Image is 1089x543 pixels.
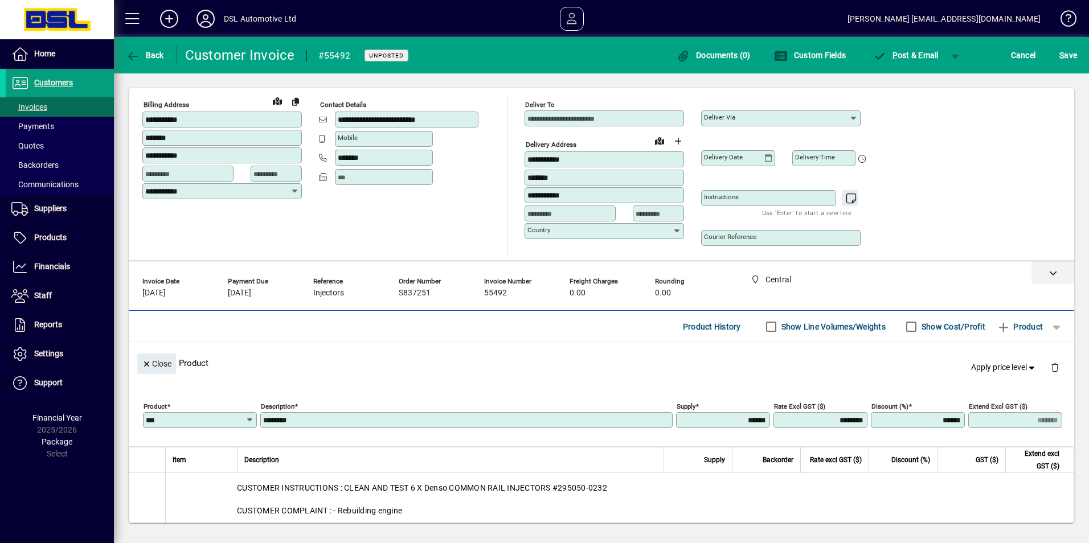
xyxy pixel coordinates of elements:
button: Product History [678,316,746,337]
mat-label: Product [144,402,167,410]
app-page-header-button: Delete [1041,362,1068,372]
span: ave [1059,46,1077,64]
span: Custom Fields [774,51,846,60]
mat-label: Rate excl GST ($) [774,402,825,410]
button: Copy to Delivery address [286,92,305,110]
button: Add [151,9,187,29]
div: [PERSON_NAME] [EMAIL_ADDRESS][DOMAIN_NAME] [848,10,1041,28]
span: Communications [11,180,79,189]
a: Home [6,40,114,68]
a: View on map [650,131,669,150]
app-page-header-button: Back [114,45,177,65]
span: Rate excl GST ($) [810,454,862,466]
a: Invoices [6,97,114,117]
span: Customers [34,78,73,87]
a: Suppliers [6,195,114,223]
span: Home [34,49,55,58]
a: Reports [6,311,114,339]
span: Product History [683,318,741,336]
mat-label: Discount (%) [871,402,908,410]
mat-label: Courier Reference [704,233,756,241]
button: Back [123,45,167,65]
mat-label: Deliver via [704,113,735,121]
span: Injectors [313,289,344,298]
a: Products [6,224,114,252]
span: 55492 [484,289,507,298]
span: Back [126,51,164,60]
mat-hint: Use 'Enter' to start a new line [762,206,851,219]
a: Communications [6,175,114,194]
mat-label: Supply [677,402,695,410]
a: Quotes [6,136,114,155]
span: 0.00 [655,289,671,298]
span: ost & Email [873,51,939,60]
span: Description [244,454,279,466]
mat-label: Extend excl GST ($) [969,402,1027,410]
span: Close [142,355,171,373]
span: Unposted [369,52,404,59]
span: Invoices [11,102,47,112]
a: Settings [6,340,114,368]
span: Suppliers [34,204,67,213]
div: DSL Automotive Ltd [224,10,296,28]
mat-label: Description [261,402,294,410]
button: Post & Email [867,45,944,65]
label: Show Line Volumes/Weights [779,321,886,332]
mat-label: Country [527,226,550,234]
mat-label: Delivery date [704,153,743,161]
span: GST ($) [976,454,998,466]
button: Save [1057,45,1080,65]
button: Profile [187,9,224,29]
span: Financial Year [32,413,82,422]
span: Payments [11,122,54,131]
a: Backorders [6,155,114,175]
span: Apply price level [971,361,1037,373]
button: Cancel [1008,45,1039,65]
app-page-header-button: Close [134,358,179,368]
span: 0.00 [570,289,586,298]
a: Payments [6,117,114,136]
span: S [1059,51,1064,60]
span: P [893,51,898,60]
button: Choose address [669,132,687,150]
span: Item [173,454,186,466]
button: Documents (0) [674,45,754,65]
span: Supply [704,454,725,466]
span: Product [997,318,1043,336]
a: Staff [6,282,114,310]
a: Knowledge Base [1052,2,1075,39]
button: Product [991,316,1049,337]
span: [DATE] [228,289,251,298]
mat-label: Delivery time [795,153,835,161]
label: Show Cost/Profit [919,321,985,332]
div: #55492 [318,47,351,65]
div: Product [129,342,1074,384]
span: Extend excl GST ($) [1013,447,1059,472]
button: Delete [1041,353,1068,381]
span: Staff [34,291,52,300]
span: Discount (%) [891,454,930,466]
button: Custom Fields [771,45,849,65]
mat-label: Instructions [704,193,739,201]
mat-label: Mobile [338,134,358,142]
span: Support [34,378,63,387]
span: Cancel [1011,46,1036,64]
a: Financials [6,253,114,281]
span: Settings [34,349,63,358]
span: Backorders [11,161,59,170]
span: S837251 [399,289,431,298]
button: Close [137,353,176,374]
span: Documents (0) [677,51,751,60]
a: View on map [268,92,286,110]
mat-label: Deliver To [525,101,555,109]
span: Package [42,437,72,446]
span: Products [34,233,67,242]
span: Financials [34,262,70,271]
span: Backorder [763,454,793,466]
span: [DATE] [142,289,166,298]
a: Support [6,369,114,397]
div: Customer Invoice [185,46,295,64]
span: Reports [34,320,62,329]
span: Quotes [11,141,44,150]
button: Apply price level [967,357,1042,378]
